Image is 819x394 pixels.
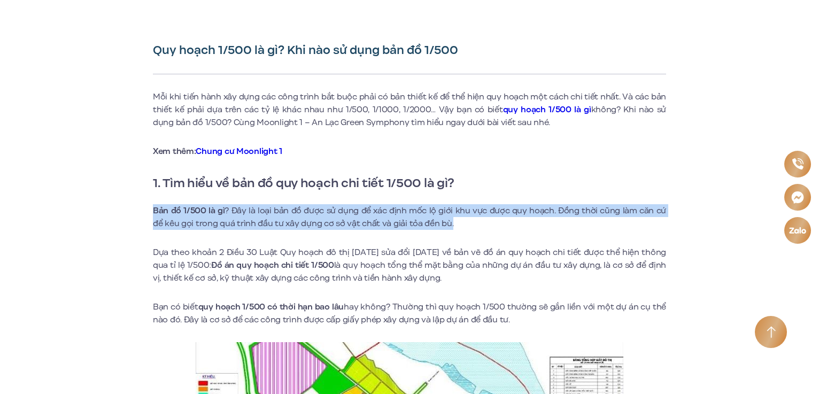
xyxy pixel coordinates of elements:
[767,326,776,338] img: Arrow icon
[153,174,454,192] strong: 1. Tìm hiểu về bản đồ quy hoạch chi tiết 1/500 là gì?
[198,301,344,313] strong: quy hoạch 1/500 có thời hạn bao lâu
[791,191,804,204] img: Messenger icon
[153,145,282,157] strong: Xem thêm:
[792,158,803,169] img: Phone icon
[153,204,666,230] p: ? Đây là loại bản đồ được sử dụng để xác định mốc lộ giới khu vực được quy hoạch. Đồng thời cũng ...
[153,300,666,326] p: Bạn có biết hay không? Thường thì quy hoạch 1/500 thường sẽ gắn liền với một dự án cụ thể nào đó....
[153,246,666,284] p: Dựa theo khoản 2 Điều 30 Luật Quy hoạch đô thị [DATE] sửa đổi [DATE] về bản vẽ đồ án quy hoạch ch...
[153,43,666,58] h1: Quy hoạch 1/500 là gì? Khi nào sử dụng bản đồ 1/500
[503,104,591,115] a: quy hoạch 1/500 là gì
[789,227,806,234] img: Zalo icon
[153,90,666,129] p: Mỗi khi tiến hành xây dựng các công trình bắt buộc phải có bản thiết kế để thể hiện quy hoạch một...
[153,205,225,217] strong: Bản đồ 1/500 là gì
[196,145,282,157] a: Chung cư Moonlight 1
[211,259,334,271] strong: Đồ án quy hoạch chi tiết 1/500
